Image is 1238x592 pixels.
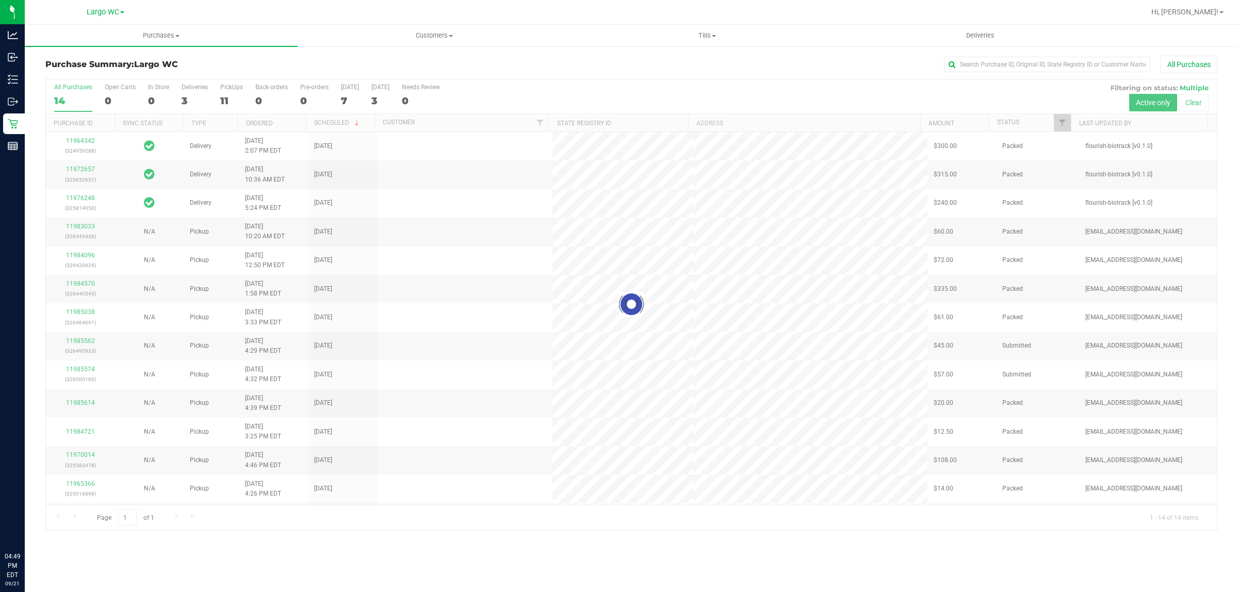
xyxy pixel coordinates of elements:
a: Purchases [25,25,298,46]
button: All Purchases [1161,56,1217,73]
inline-svg: Retail [8,119,18,129]
iframe: Resource center unread badge [30,508,43,520]
iframe: Resource center [10,509,41,540]
a: Deliveries [844,25,1117,46]
p: 09/21 [5,580,20,587]
a: Customers [298,25,571,46]
input: Search Purchase ID, Original ID, State Registry ID or Customer Name... [944,57,1150,72]
inline-svg: Inbound [8,52,18,62]
span: Hi, [PERSON_NAME]! [1151,8,1218,16]
span: Tills [571,31,843,40]
inline-svg: Analytics [8,30,18,40]
inline-svg: Inventory [8,74,18,85]
inline-svg: Outbound [8,96,18,107]
span: Largo WC [134,59,178,69]
h3: Purchase Summary: [45,60,436,69]
p: 04:49 PM EDT [5,552,20,580]
inline-svg: Reports [8,141,18,151]
span: Largo WC [87,8,119,17]
span: Customers [298,31,570,40]
span: Deliveries [952,31,1008,40]
a: Tills [571,25,843,46]
span: Purchases [25,31,298,40]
